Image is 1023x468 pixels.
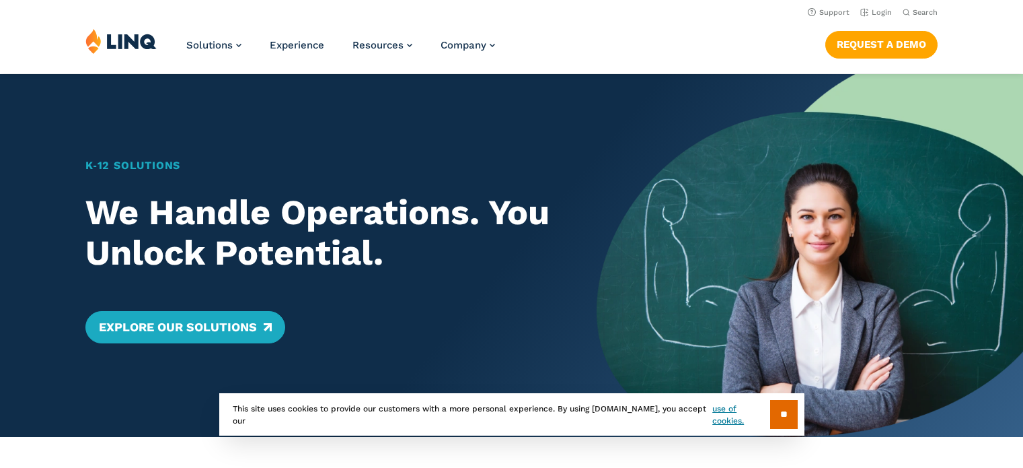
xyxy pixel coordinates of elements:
a: Explore Our Solutions [85,311,285,343]
nav: Primary Navigation [186,28,495,73]
span: Solutions [186,39,233,51]
a: Request a Demo [825,31,938,58]
h2: We Handle Operations. You Unlock Potential. [85,193,556,273]
h1: K‑12 Solutions [85,158,556,174]
span: Search [913,8,938,17]
a: Experience [270,39,324,51]
img: LINQ | K‑12 Software [85,28,157,54]
button: Open Search Bar [903,7,938,18]
a: Company [441,39,495,51]
a: use of cookies. [712,403,769,427]
span: Company [441,39,486,51]
img: Home Banner [597,74,1023,437]
a: Resources [352,39,412,51]
a: Support [808,8,849,17]
a: Login [860,8,892,17]
nav: Button Navigation [825,28,938,58]
span: Resources [352,39,404,51]
div: This site uses cookies to provide our customers with a more personal experience. By using [DOMAIN... [219,393,804,436]
a: Solutions [186,39,241,51]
